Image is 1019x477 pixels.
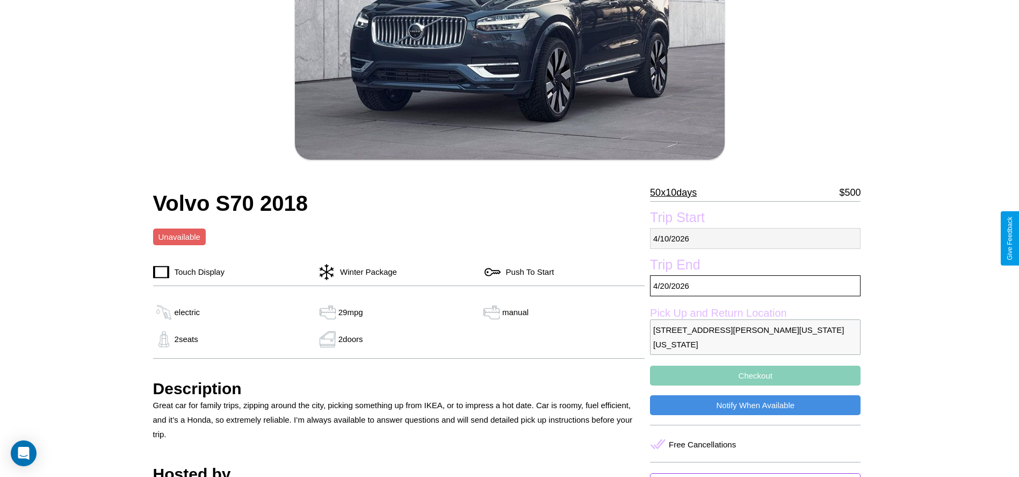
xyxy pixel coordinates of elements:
img: gas [481,304,502,321]
label: Trip Start [650,210,861,228]
h3: Description [153,380,645,398]
p: Unavailable [158,230,200,244]
button: Checkout [650,366,861,386]
button: Notify When Available [650,395,861,415]
p: [STREET_ADDRESS][PERSON_NAME][US_STATE][US_STATE] [650,319,861,355]
p: Free Cancellations [669,437,736,452]
p: Touch Display [169,265,225,279]
p: 2 doors [338,332,363,346]
p: Great car for family trips, zipping around the city, picking something up from IKEA, or to impres... [153,398,645,442]
p: 4 / 10 / 2026 [650,228,861,249]
label: Pick Up and Return Location [650,307,861,319]
div: Give Feedback [1006,217,1014,260]
label: Trip End [650,257,861,275]
p: Winter Package [335,265,397,279]
p: 2 seats [175,332,198,346]
p: manual [502,305,529,319]
p: 4 / 20 / 2026 [650,275,861,296]
img: gas [317,304,338,321]
img: gas [153,331,175,347]
h2: Volvo S70 2018 [153,191,645,216]
p: $ 500 [839,184,861,201]
p: 50 x 10 days [650,184,697,201]
div: Open Intercom Messenger [11,440,37,466]
p: Push To Start [501,265,554,279]
img: gas [317,331,338,347]
img: gas [153,304,175,321]
p: electric [175,305,200,319]
p: 29 mpg [338,305,363,319]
